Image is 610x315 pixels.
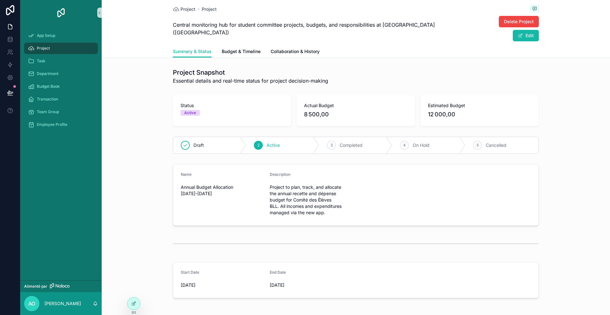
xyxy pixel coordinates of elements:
[304,102,407,109] span: Actual Budget
[24,68,98,79] a: Department
[267,142,280,148] span: Active
[181,172,192,177] span: Name
[37,97,58,102] span: Transaction
[504,18,534,25] span: Delete Project
[193,142,204,148] span: Draft
[257,143,260,148] span: 2
[37,122,67,127] span: Employee Profile
[20,280,102,292] a: Alimenté par
[24,81,98,92] a: Budget Book
[270,184,354,216] span: Project to plan, track, and allocate the annual recette and dépense budget for Comité des Élèves ...
[180,102,284,109] span: Status
[173,21,470,36] span: Central monitoring hub for student committee projects, budgets, and responsibilities at [GEOGRAPH...
[181,184,265,197] span: Annual Budget Allocation [DATE]-[DATE]
[270,172,290,177] span: Description
[184,110,196,116] div: Active
[180,6,195,12] span: Project
[24,284,47,289] font: Alimenté par
[271,46,320,58] a: Collaboration & History
[173,77,328,85] span: Essential details and real-time status for project decision-making
[173,6,195,12] a: Project
[24,43,98,54] a: Project
[340,142,363,148] span: Completed
[24,119,98,130] a: Employee Profile
[202,6,217,12] a: Project
[44,300,81,307] p: [PERSON_NAME]
[181,270,199,275] span: Start Date
[28,300,35,307] span: AO
[270,270,286,275] span: End Date
[477,143,479,148] span: 5
[173,46,212,58] a: Summary & Status
[37,109,59,114] span: Team Group
[222,46,261,58] a: Budget & Timeline
[24,106,98,118] a: Team Group
[413,142,430,148] span: On Hold
[330,143,333,148] span: 3
[37,84,60,89] span: Budget Book
[24,93,98,105] a: Transaction
[428,102,531,109] span: Estimated Budget
[56,8,66,18] img: Logo de l'application
[428,110,531,119] span: 12 000,00
[24,55,98,67] a: Task
[181,282,265,288] span: [DATE]
[499,16,539,27] button: Delete Project
[37,33,55,38] span: App Setup
[24,30,98,41] a: App Setup
[513,30,539,41] button: Edit
[271,48,320,55] span: Collaboration & History
[486,142,506,148] span: Cancelled
[403,143,406,148] span: 4
[270,282,354,288] span: [DATE]
[37,58,45,64] span: Task
[20,25,102,139] div: contenu déroulant
[37,71,58,76] span: Department
[304,110,407,119] span: 8 500,00
[173,68,328,77] h1: Project Snapshot
[173,48,212,55] span: Summary & Status
[37,46,50,51] span: Project
[222,48,261,55] span: Budget & Timeline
